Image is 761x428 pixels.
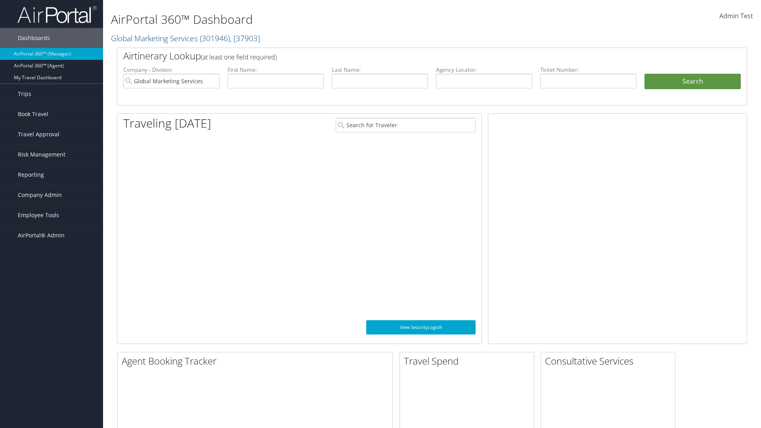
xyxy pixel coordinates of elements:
[17,5,97,24] img: airportal-logo.png
[540,66,637,74] label: Ticket Number:
[228,66,324,74] label: First Name:
[123,115,211,132] h1: Traveling [DATE]
[332,66,428,74] label: Last Name:
[123,49,688,63] h2: Airtinerary Lookup
[123,66,220,74] label: Company - Division:
[18,124,59,144] span: Travel Approval
[111,33,260,44] a: Global Marketing Services
[200,33,230,44] span: ( 301946 )
[719,11,753,20] span: Admin Test
[18,104,48,124] span: Book Travel
[719,4,753,29] a: Admin Test
[111,11,539,28] h1: AirPortal 360™ Dashboard
[18,205,59,225] span: Employee Tools
[18,84,31,104] span: Trips
[644,74,741,90] button: Search
[230,33,260,44] span: , [ 37903 ]
[18,28,50,48] span: Dashboards
[436,66,532,74] label: Agency Locator:
[18,145,65,164] span: Risk Management
[201,53,277,61] span: (at least one field required)
[336,118,476,132] input: Search for Traveler
[404,354,534,368] h2: Travel Spend
[18,165,44,185] span: Reporting
[122,354,392,368] h2: Agent Booking Tracker
[366,320,476,334] a: View SecurityLogic®
[18,225,65,245] span: AirPortal® Admin
[18,185,62,205] span: Company Admin
[545,354,675,368] h2: Consultative Services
